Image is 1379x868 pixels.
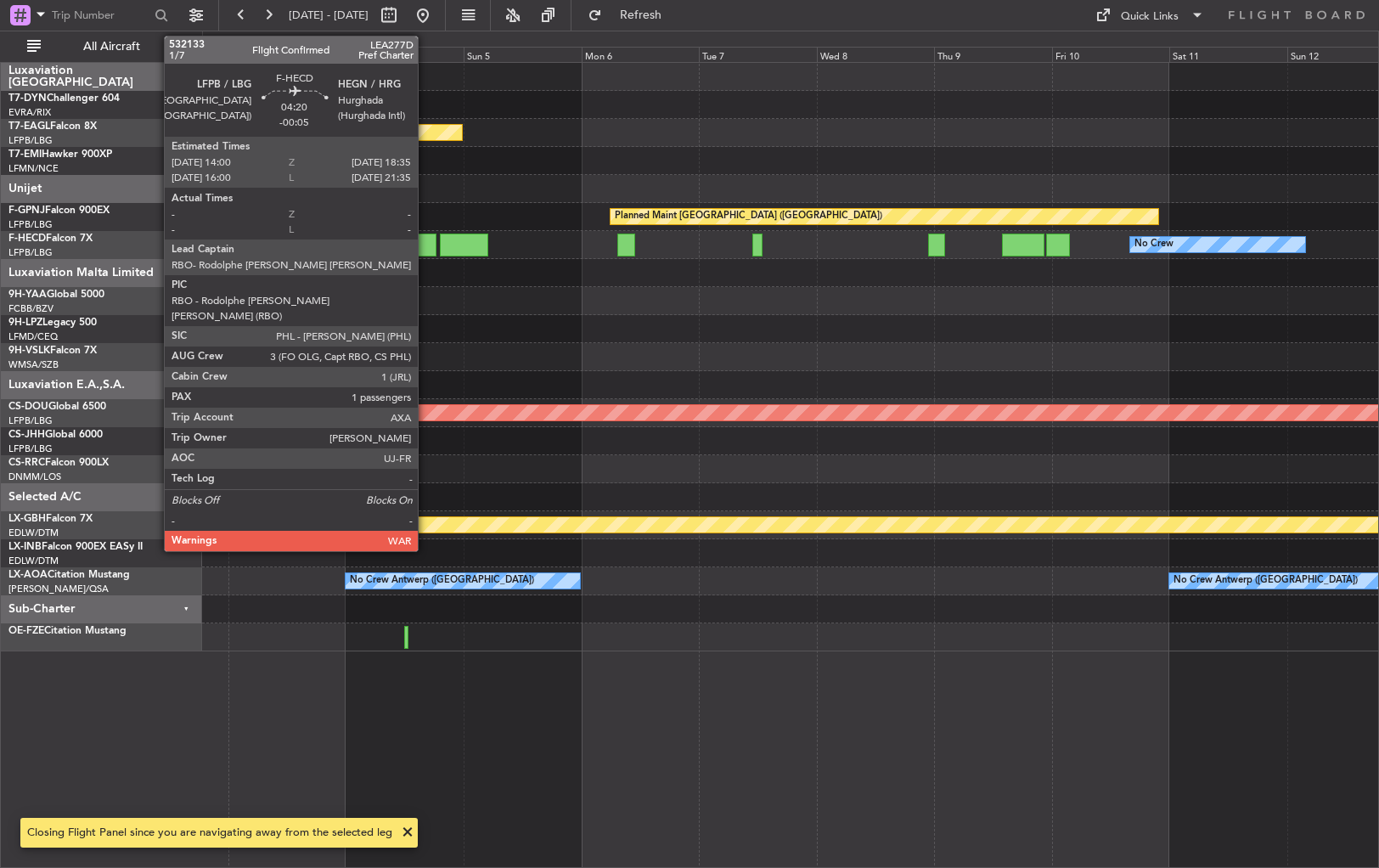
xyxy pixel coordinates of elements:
[27,825,392,842] div: Closing Flight Panel since you are navigating away from the selected leg
[8,162,59,175] a: LFMN/NCE
[8,318,42,328] span: 9H-LPZ
[8,570,130,580] a: LX-AOACitation Mustang
[8,93,120,104] a: T7-DYNChallenger 604
[8,121,97,132] a: T7-EAGLFalcon 8X
[580,2,682,29] button: Refresh
[8,149,42,160] span: T7-EMI
[817,47,935,62] div: Wed 8
[8,346,97,356] a: 9H-VSLKFalcon 7X
[8,330,58,343] a: LFMD/CEQ
[8,346,50,356] span: 9H-VSLK
[8,358,59,371] a: WMSA/SZB
[8,514,93,524] a: LX-GBHFalcon 7X
[8,234,46,244] span: F-HECD
[8,290,104,300] a: 9H-YAAGlobal 5000
[8,626,44,636] span: OE-FZE
[8,626,127,636] a: OE-FZECitation Mustang
[8,149,112,160] a: T7-EMIHawker 900XP
[8,430,45,440] span: CS-JHH
[464,47,582,62] div: Sun 5
[8,542,143,552] a: LX-INBFalcon 900EX EASy II
[8,458,109,468] a: CS-RRCFalcon 900LX
[203,232,242,257] div: No Crew
[8,106,51,119] a: EVRA/RIX
[605,9,677,21] span: Refresh
[8,555,59,567] a: EDLW/DTM
[1087,2,1213,29] button: Quick Links
[1174,568,1358,594] div: No Crew Antwerp ([GEOGRAPHIC_DATA])
[582,47,700,62] div: Mon 6
[52,3,149,28] input: Trip Number
[8,246,53,259] a: LFPB/LBG
[346,47,464,62] div: Sat 4
[8,414,53,427] a: LFPB/LBG
[8,542,42,552] span: LX-INB
[44,41,179,53] span: All Aircraft
[8,206,45,216] span: F-GPNJ
[8,442,53,455] a: LFPB/LBG
[8,218,53,231] a: LFPB/LBG
[615,204,882,229] div: Planned Maint [GEOGRAPHIC_DATA] ([GEOGRAPHIC_DATA])
[228,47,346,62] div: Fri 3
[8,583,109,595] a: [PERSON_NAME]/QSA
[8,430,103,440] a: CS-JHHGlobal 6000
[8,234,93,244] a: F-HECDFalcon 7X
[8,458,45,468] span: CS-RRC
[350,568,534,594] div: No Crew Antwerp ([GEOGRAPHIC_DATA])
[699,47,817,62] div: Tue 7
[8,302,53,315] a: FCBB/BZV
[8,471,61,483] a: DNMM/LOS
[8,93,47,104] span: T7-DYN
[8,402,48,412] span: CS-DOU
[1134,232,1174,257] div: No Crew
[8,527,59,539] a: EDLW/DTM
[1169,47,1287,62] div: Sat 11
[8,134,53,147] a: LFPB/LBG
[289,8,369,23] span: [DATE] - [DATE]
[8,318,97,328] a: 9H-LPZLegacy 500
[19,33,184,60] button: All Aircraft
[8,570,48,580] span: LX-AOA
[1052,47,1170,62] div: Fri 10
[8,514,46,524] span: LX-GBH
[8,290,47,300] span: 9H-YAA
[8,206,110,216] a: F-GPNJFalcon 900EX
[205,34,234,48] div: [DATE]
[1121,8,1179,25] div: Quick Links
[8,121,50,132] span: T7-EAGL
[934,47,1052,62] div: Thu 9
[8,402,106,412] a: CS-DOUGlobal 6500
